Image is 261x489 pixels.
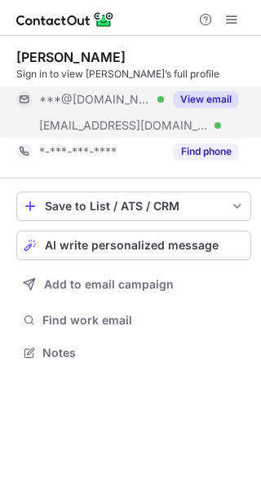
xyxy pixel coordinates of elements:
[44,278,174,291] span: Add to email campaign
[16,67,251,81] div: Sign in to view [PERSON_NAME]’s full profile
[16,49,126,65] div: [PERSON_NAME]
[16,309,251,332] button: Find work email
[174,143,238,160] button: Reveal Button
[16,10,114,29] img: ContactOut v5.3.10
[16,270,251,299] button: Add to email campaign
[42,313,245,328] span: Find work email
[16,341,251,364] button: Notes
[42,346,245,360] span: Notes
[174,91,238,108] button: Reveal Button
[39,92,152,107] span: ***@[DOMAIN_NAME]
[45,200,223,213] div: Save to List / ATS / CRM
[45,239,219,252] span: AI write personalized message
[16,231,251,260] button: AI write personalized message
[16,192,251,221] button: save-profile-one-click
[39,118,209,133] span: [EMAIL_ADDRESS][DOMAIN_NAME]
